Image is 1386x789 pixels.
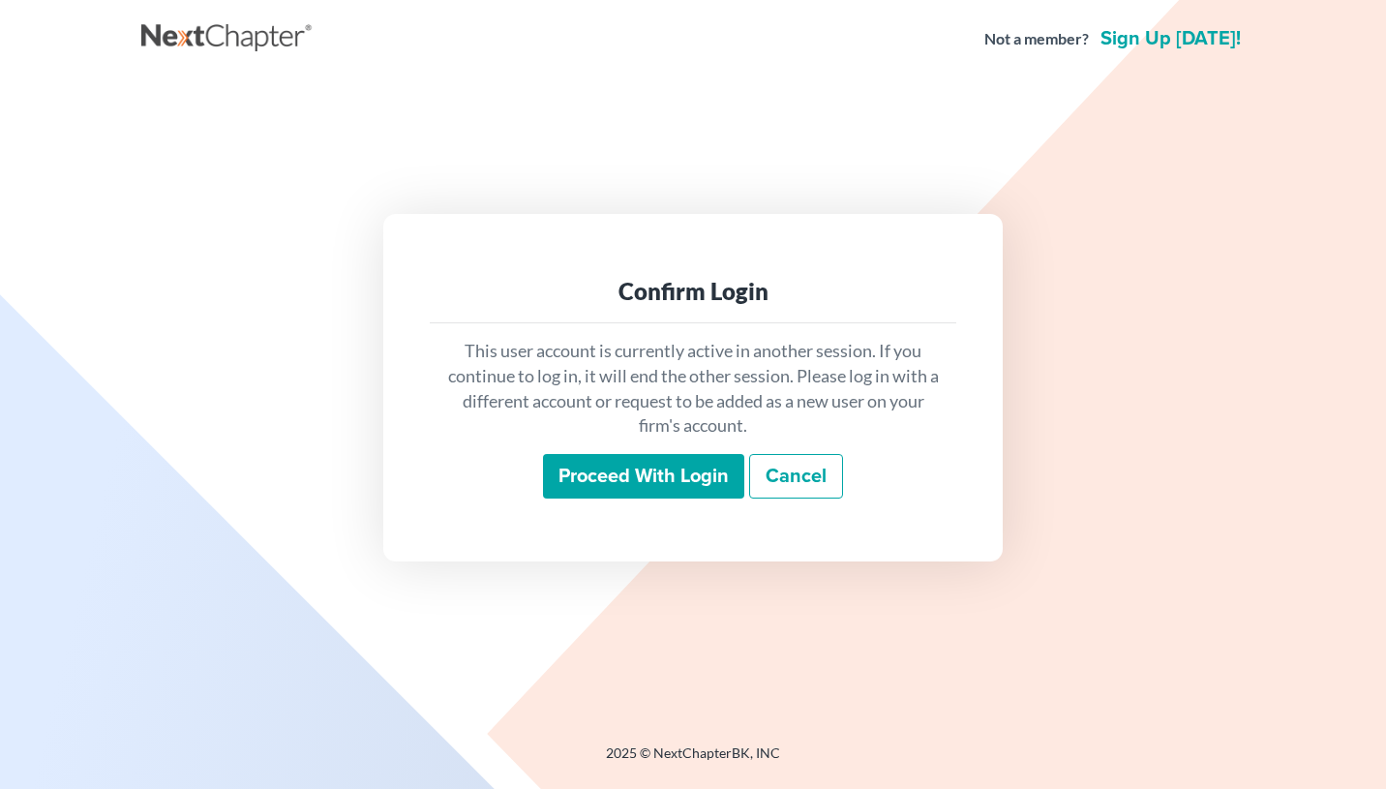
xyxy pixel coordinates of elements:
[445,276,941,307] div: Confirm Login
[749,454,843,499] a: Cancel
[141,743,1245,778] div: 2025 © NextChapterBK, INC
[543,454,744,499] input: Proceed with login
[445,339,941,439] p: This user account is currently active in another session. If you continue to log in, it will end ...
[1097,29,1245,48] a: Sign up [DATE]!
[984,28,1089,50] strong: Not a member?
